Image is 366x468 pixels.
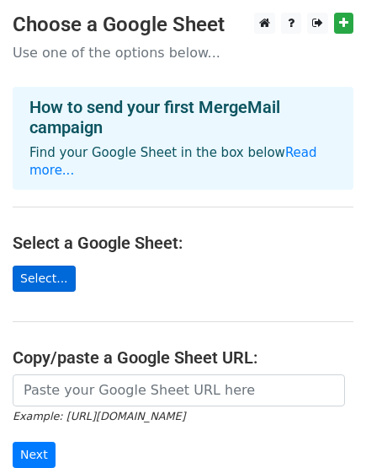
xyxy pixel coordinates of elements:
h4: Select a Google Sheet: [13,233,353,253]
h4: Copy/paste a Google Sheet URL: [13,347,353,368]
h3: Choose a Google Sheet [13,13,353,37]
a: Select... [13,266,76,292]
input: Paste your Google Sheet URL here [13,374,345,406]
a: Read more... [29,145,317,178]
iframe: Chat Widget [282,387,366,468]
p: Use one of the options below... [13,44,353,62]
p: Find your Google Sheet in the box below [29,144,337,180]
input: Next [13,442,56,468]
div: チャットウィジェット [282,387,366,468]
h4: How to send your first MergeMail campaign [29,97,337,137]
small: Example: [URL][DOMAIN_NAME] [13,410,185,422]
